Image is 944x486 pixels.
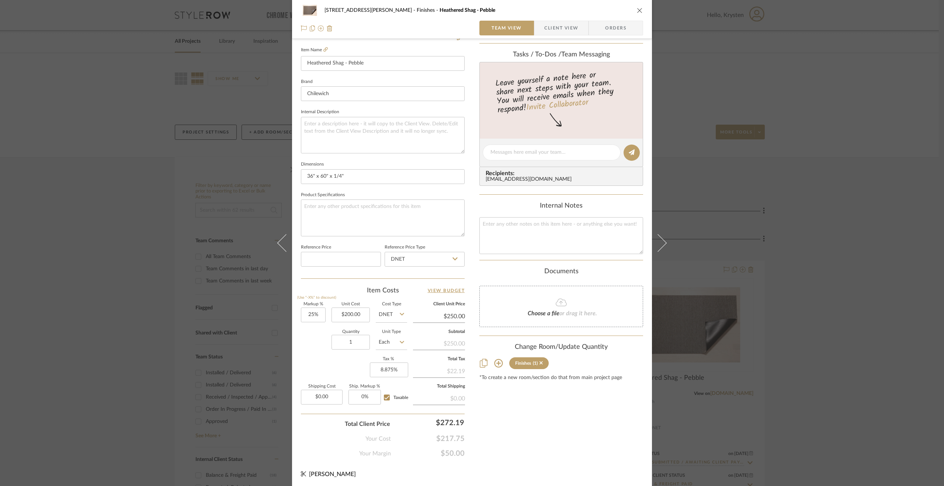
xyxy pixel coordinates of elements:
label: Subtotal [413,330,465,334]
label: Reference Price Type [385,246,425,249]
button: close [636,7,643,14]
span: Choose a file [528,310,559,316]
span: Recipients: [486,170,640,177]
span: Heathered Shag - Pebble [440,8,495,13]
div: *To create a new room/section do that from main project page [479,375,643,381]
div: Internal Notes [479,202,643,210]
label: Cost Type [376,302,407,306]
span: $217.75 [391,434,465,443]
div: team Messaging [479,51,643,59]
span: [PERSON_NAME] [309,471,356,477]
input: Enter the dimensions of this item [301,169,465,184]
div: Change Room/Update Quantity [479,343,643,351]
label: Quantity [332,330,370,334]
label: Total Tax [413,357,465,361]
label: Product Specifications [301,193,345,197]
img: 4719ca5b-9dc6-46d1-a7b1-726df271a11c_48x40.jpg [301,3,319,18]
label: Dimensions [301,163,324,166]
span: Team View [492,21,522,35]
div: Leave yourself a note here or share next steps with your team. You will receive emails when they ... [479,67,644,117]
div: Finishes [515,361,531,366]
div: $0.00 [413,391,465,405]
label: Markup % [301,302,326,306]
div: Item Costs [301,286,465,295]
span: or drag it here. [559,310,597,316]
div: [EMAIL_ADDRESS][DOMAIN_NAME] [486,177,640,183]
span: Your Margin [359,449,391,458]
span: Total Client Price [345,420,390,428]
label: Brand [301,80,313,84]
input: Enter Brand [301,86,465,101]
span: Finishes [417,8,440,13]
label: Item Name [301,47,328,53]
span: Client View [544,21,578,35]
label: Unit Type [376,330,407,334]
span: $50.00 [391,449,465,458]
span: Orders [597,21,635,35]
a: View Budget [428,286,465,295]
div: Documents [479,268,643,276]
div: $22.19 [413,364,465,377]
img: Remove from project [327,25,333,31]
input: Enter Item Name [301,56,465,71]
div: $272.19 [394,415,468,430]
label: Internal Description [301,110,339,114]
label: Shipping Cost [301,385,343,388]
div: $250.00 [413,336,465,350]
label: Total Shipping [413,385,465,388]
label: Reference Price [301,246,331,249]
label: Ship. Markup % [348,385,381,388]
label: Unit Cost [332,302,370,306]
a: Invite Collaborator [526,96,589,114]
span: Tasks / To-Dos / [513,51,561,58]
span: Your Cost [365,434,391,443]
label: Client Unit Price [413,302,465,306]
span: Taxable [393,395,408,400]
span: [STREET_ADDRESS][PERSON_NAME] [324,8,417,13]
div: (1) [533,361,538,366]
label: Tax % [370,357,407,361]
